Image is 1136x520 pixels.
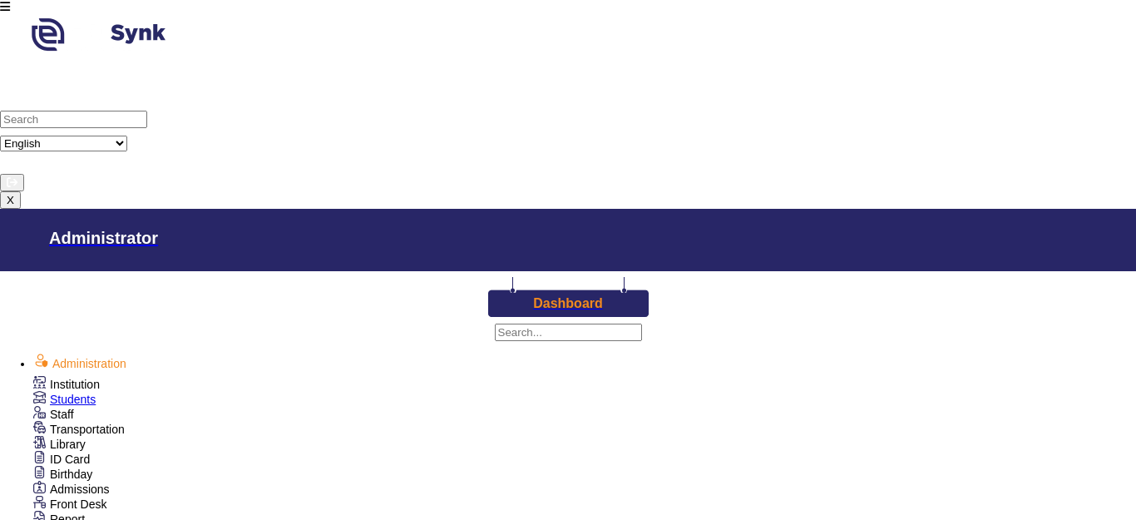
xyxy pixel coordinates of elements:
[33,393,96,406] a: Students
[33,481,46,493] img: Admissions.png
[50,468,92,481] span: Birthday
[33,436,46,448] img: Library.png
[33,496,46,508] img: Front-desk.png
[33,451,46,463] img: Documents.png
[50,378,100,391] span: Institution
[33,466,46,478] img: Documents.png
[33,406,46,418] img: hr.png
[33,353,1136,370] p: Administration
[533,283,603,324] a: Dashboard
[50,453,90,466] span: ID Card
[50,408,74,421] span: Staff
[495,324,642,341] input: Search...
[33,421,46,433] img: Transportation.png
[50,498,106,511] span: Front Desk
[49,229,1119,248] h2: Administrator
[33,391,46,404] img: Students.png
[33,353,48,368] img: Administration.png
[50,483,110,496] span: Admissions
[50,423,125,436] span: Transportation
[33,376,46,389] img: School.png
[50,438,86,451] span: Library
[50,393,96,406] span: Students
[533,296,603,311] h3: Dashboard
